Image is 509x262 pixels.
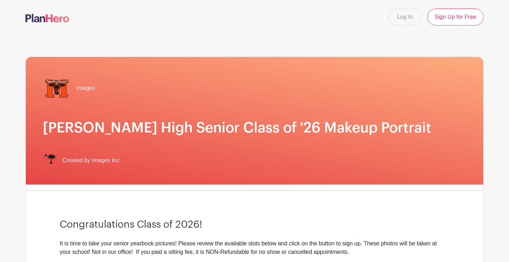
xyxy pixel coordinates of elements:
span: Created by Images Inc [63,156,119,165]
h3: Congratulations Class of 2026! [60,219,449,231]
img: logo-507f7623f17ff9eddc593b1ce0a138ce2505c220e1c5a4e2b4648c50719b7d32.svg [25,14,69,22]
img: IMAGES%20logo%20transparenT%20PNG%20s.png [43,153,57,167]
h1: [PERSON_NAME] High Senior Class of '26 Makeup Portrait [43,119,466,136]
a: Sign Up for Free [427,8,484,25]
a: Log In [388,8,421,25]
img: mauldin%20transp..png [43,74,71,102]
span: Images [77,84,95,92]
